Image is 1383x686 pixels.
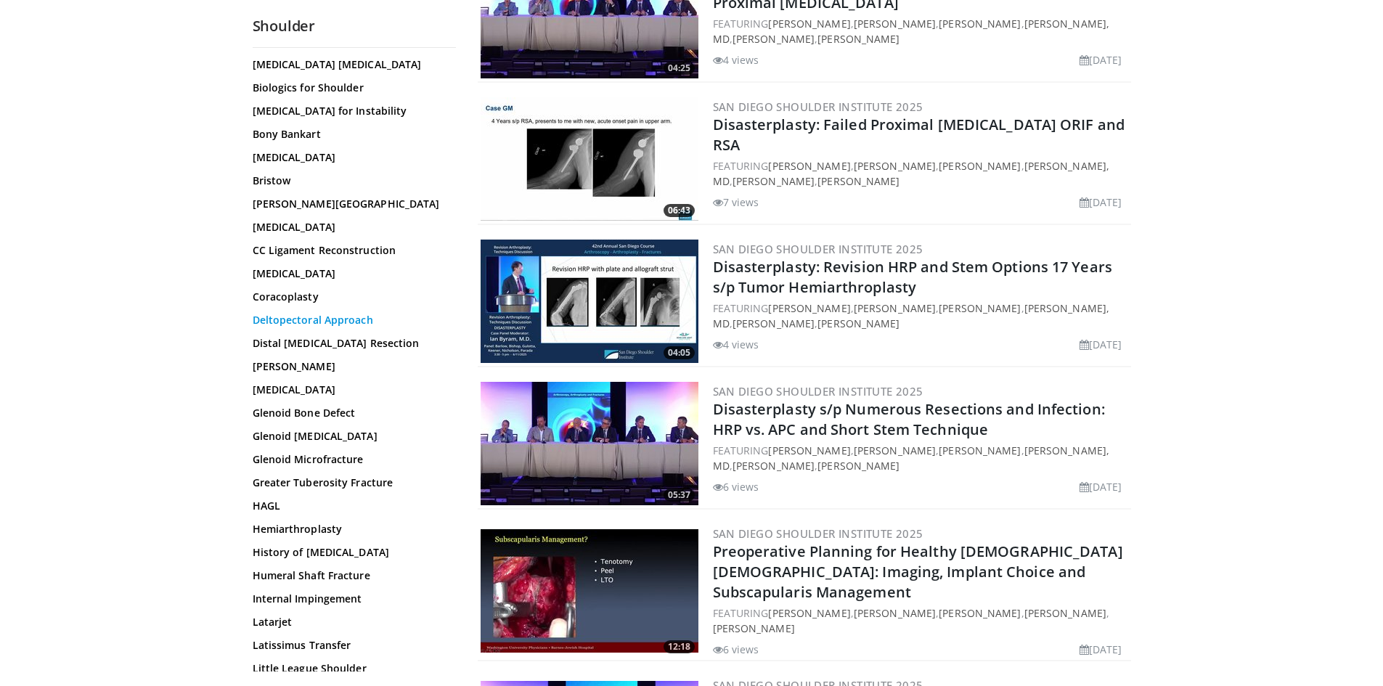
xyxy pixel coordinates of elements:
a: [PERSON_NAME] [854,606,936,620]
a: [MEDICAL_DATA] for Instability [253,104,449,118]
a: Biologics for Shoulder [253,81,449,95]
a: Distal [MEDICAL_DATA] Resection [253,336,449,351]
a: Humeral Shaft Fracture [253,568,449,583]
a: Glenoid Microfracture [253,452,449,467]
a: [PERSON_NAME] [253,359,449,374]
a: [PERSON_NAME] [733,317,815,330]
a: [PERSON_NAME] [733,174,815,188]
h2: Shoulder [253,17,456,36]
a: [PERSON_NAME] [854,301,936,315]
a: [PERSON_NAME] [713,621,795,635]
a: San Diego Shoulder Institute 2025 [713,99,923,114]
a: [PERSON_NAME] [817,32,899,46]
a: [PERSON_NAME] [854,444,936,457]
a: Preoperative Planning for Healthy [DEMOGRAPHIC_DATA] [DEMOGRAPHIC_DATA]: Imaging, Implant Choice ... [713,542,1123,602]
div: FEATURING , , , , , [713,301,1128,331]
a: [PERSON_NAME] [939,159,1021,173]
a: Hemiarthroplasty [253,522,449,536]
a: Coracoplasty [253,290,449,304]
a: Latissimus Transfer [253,638,449,653]
a: [PERSON_NAME] [854,159,936,173]
a: [MEDICAL_DATA] [253,383,449,397]
li: 4 views [713,52,759,68]
a: San Diego Shoulder Institute 2025 [713,526,923,541]
a: 06:43 [481,97,698,221]
a: Disasterplasty: Failed Proximal [MEDICAL_DATA] ORIF and RSA [713,115,1125,155]
a: [PERSON_NAME] [817,317,899,330]
a: [PERSON_NAME] [768,301,850,315]
a: [PERSON_NAME] [817,174,899,188]
li: 6 views [713,642,759,657]
span: 06:43 [664,204,695,217]
img: 7b57f22c-5213-4bef-a05f-3dadd91a2327.300x170_q85_crop-smart_upscale.jpg [481,382,698,505]
a: [PERSON_NAME] [939,444,1021,457]
a: [PERSON_NAME] [768,606,850,620]
a: [PERSON_NAME] [733,32,815,46]
a: Greater Tuberosity Fracture [253,475,449,490]
a: Glenoid [MEDICAL_DATA] [253,429,449,444]
div: FEATURING , , , , , [713,16,1128,46]
a: Latarjet [253,615,449,629]
a: [PERSON_NAME] [768,444,850,457]
a: CC Ligament Reconstruction [253,243,449,258]
a: Bristow [253,173,449,188]
a: [MEDICAL_DATA] [253,266,449,281]
a: 05:37 [481,382,698,505]
a: 04:05 [481,240,698,363]
li: [DATE] [1080,337,1122,352]
a: San Diego Shoulder Institute 2025 [713,384,923,399]
span: 04:25 [664,62,695,75]
span: 12:18 [664,640,695,653]
a: [PERSON_NAME][GEOGRAPHIC_DATA] [253,197,449,211]
a: Internal Impingement [253,592,449,606]
a: Glenoid Bone Defect [253,406,449,420]
a: HAGL [253,499,449,513]
a: San Diego Shoulder Institute 2025 [713,242,923,256]
li: [DATE] [1080,479,1122,494]
img: a551b802-76a4-4d9e-a489-3cc02d2b4f4c.300x170_q85_crop-smart_upscale.jpg [481,97,698,221]
span: 05:37 [664,489,695,502]
a: [MEDICAL_DATA] [253,220,449,234]
a: Disasterplasty: Revision HRP and Stem Options 17 Years s/p Tumor Hemiarthroplasty [713,257,1112,297]
li: [DATE] [1080,52,1122,68]
a: [PERSON_NAME] [733,459,815,473]
li: 4 views [713,337,759,352]
a: [MEDICAL_DATA] [253,150,449,165]
a: [MEDICAL_DATA] [MEDICAL_DATA] [253,57,449,72]
a: [PERSON_NAME] [939,606,1021,620]
li: [DATE] [1080,195,1122,210]
a: [PERSON_NAME] [768,159,850,173]
li: [DATE] [1080,642,1122,657]
div: FEATURING , , , , , [713,158,1128,189]
li: 7 views [713,195,759,210]
a: [PERSON_NAME] [768,17,850,30]
a: [PERSON_NAME] [939,301,1021,315]
img: 1e3fa6c4-6d46-4c55-978d-cd7c6d80cc96.300x170_q85_crop-smart_upscale.jpg [481,529,698,653]
a: Disasterplasty s/p Numerous Resections and Infection: HRP vs. APC and Short Stem Technique [713,399,1105,439]
a: [PERSON_NAME] [854,17,936,30]
img: 21812fae-67bd-4f5a-a4e0-cc0f8185c953.300x170_q85_crop-smart_upscale.jpg [481,240,698,363]
a: [PERSON_NAME] [1024,606,1106,620]
span: 04:05 [664,346,695,359]
div: FEATURING , , , , , [713,443,1128,473]
a: [PERSON_NAME] [939,17,1021,30]
a: Little League Shoulder [253,661,449,676]
a: [PERSON_NAME] [817,459,899,473]
li: 6 views [713,479,759,494]
a: Deltopectoral Approach [253,313,449,327]
a: History of [MEDICAL_DATA] [253,545,449,560]
a: Bony Bankart [253,127,449,142]
a: 12:18 [481,529,698,653]
div: FEATURING , , , , [713,605,1128,636]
